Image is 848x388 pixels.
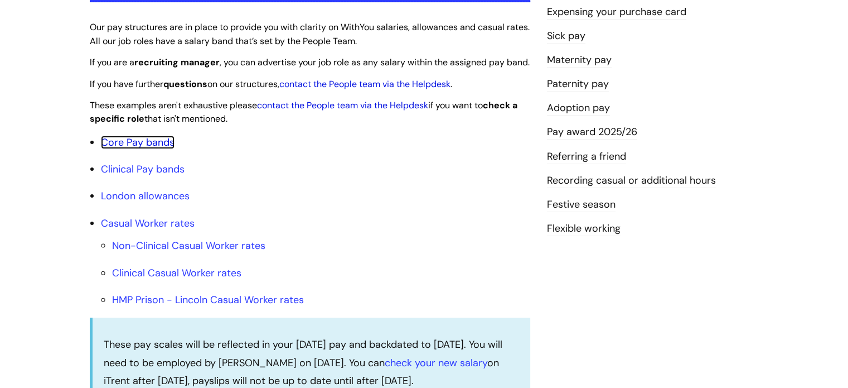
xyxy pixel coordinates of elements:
a: HMP Prison - Lincoln Casual Worker rates [112,293,304,306]
span: Our pay structures are in place to provide you with clarity on WithYou salaries, allowances and c... [90,21,530,47]
a: contact the People team via the Helpdesk [279,78,450,90]
a: Casual Worker rates [101,217,195,230]
a: Expensing your purchase card [547,5,686,20]
span: These examples aren't exhaustive please if you want to that isn't mentioned. [90,99,517,125]
a: Non-Clinical Casual Worker rates [112,239,265,252]
a: check your new salary [385,356,487,370]
span: If you are a , you can advertise your job role as any salary within the assigned pay band. [90,56,530,68]
a: Festive season [547,198,616,212]
a: London allowances [101,189,190,203]
span: If you have further on our structures, . [90,78,452,90]
strong: recruiting manager [134,56,220,68]
a: Adoption pay [547,101,610,116]
a: Clinical Casual Worker rates [112,266,241,280]
a: Pay award 2025/26 [547,125,637,140]
a: Clinical Pay bands [101,162,185,176]
a: Core Pay bands [101,136,175,149]
a: Recording casual or additional hours [547,174,716,188]
a: Sick pay [547,29,585,44]
strong: questions [163,78,207,90]
a: contact the People team via the Helpdesk [257,99,428,111]
a: Maternity pay [547,53,612,68]
a: Flexible working [547,222,621,236]
a: Paternity pay [547,77,609,92]
a: Referring a friend [547,150,626,164]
